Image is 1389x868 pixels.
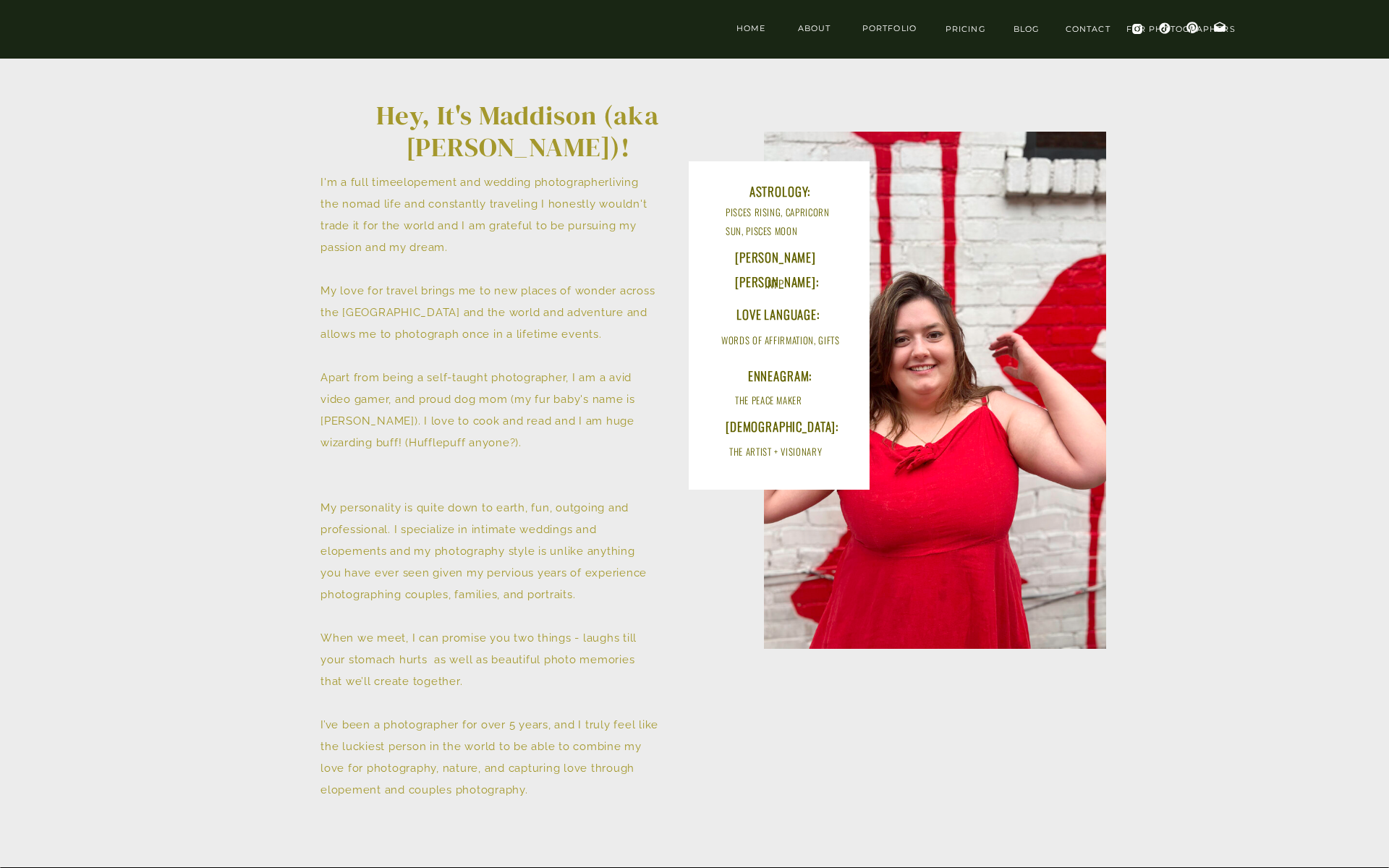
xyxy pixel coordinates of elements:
[946,22,993,33] a: Pricing
[749,182,811,200] b: Astrology:
[726,203,845,241] h3: PISCES RISING, CAPRICORN SUN, PISCES MOON
[396,176,609,189] span: elopement and wedding photographer
[748,367,812,385] b: ENNEAGRAM:
[1066,22,1113,34] a: CONTACT
[765,273,796,291] h3: INFP
[736,305,820,323] b: Love language:
[798,22,837,34] a: ABOUT
[310,99,726,132] h2: Hey, It's Maddison (aka [PERSON_NAME])!
[862,22,923,34] a: PORTFOLIO
[726,417,838,435] b: [DEMOGRAPHIC_DATA]:
[1014,22,1045,34] a: BLOG
[721,331,845,349] h3: words of affirmation, gifts
[729,442,838,460] h3: THE ARTIST + VISIONARY
[736,22,776,34] a: HOME
[735,248,819,291] b: [PERSON_NAME] [PERSON_NAME]:
[320,150,658,806] p: I'm a full time living the nomad life and constantly traveling I honestly wouldn't trade it for t...
[735,391,830,409] h3: The peace maker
